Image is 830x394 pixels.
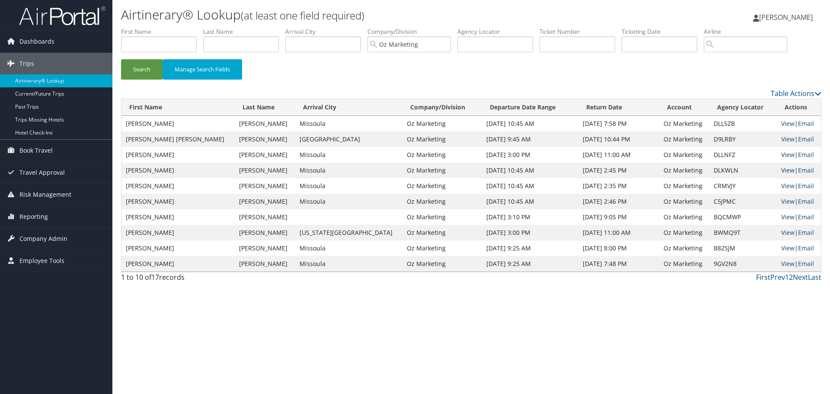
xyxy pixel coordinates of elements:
th: Arrival City: activate to sort column ascending [295,99,402,116]
span: Reporting [19,206,48,227]
span: Trips [19,53,34,74]
a: Last [808,272,821,282]
label: Agency Locator [457,27,539,36]
td: Oz Marketing [402,225,482,240]
a: [PERSON_NAME] [753,4,821,30]
td: [PERSON_NAME] [PERSON_NAME] [121,131,235,147]
td: | [777,116,821,131]
td: | [777,147,821,163]
td: Oz Marketing [659,163,709,178]
a: View [781,135,795,143]
a: Email [798,182,814,190]
td: [GEOGRAPHIC_DATA] [295,131,402,147]
td: DLKWLN [709,163,777,178]
td: [PERSON_NAME] [121,194,235,209]
a: Next [793,272,808,282]
td: [PERSON_NAME] [235,240,295,256]
td: Missoula [295,240,402,256]
td: [PERSON_NAME] [235,225,295,240]
td: [PERSON_NAME] [121,116,235,131]
span: Company Admin [19,228,67,250]
td: [DATE] 10:44 PM [578,131,659,147]
td: [DATE] 11:00 AM [578,225,659,240]
span: Travel Approval [19,162,65,183]
td: [DATE] 10:45 AM [482,194,578,209]
span: Book Travel [19,140,53,161]
th: Company/Division [402,99,482,116]
td: [DATE] 3:00 PM [482,225,578,240]
td: [PERSON_NAME] [235,178,295,194]
td: Oz Marketing [659,131,709,147]
a: View [781,197,795,205]
a: Email [798,244,814,252]
td: [PERSON_NAME] [121,209,235,225]
div: 1 to 10 of records [121,272,287,287]
a: 1 [785,272,789,282]
td: [DATE] 9:25 AM [482,256,578,272]
a: Table Actions [771,89,821,98]
td: [PERSON_NAME] [235,147,295,163]
td: 9GV2N8 [709,256,777,272]
td: [DATE] 11:00 AM [578,147,659,163]
span: Dashboards [19,31,54,52]
label: Ticketing Date [622,27,704,36]
small: (at least one field required) [241,8,364,22]
h1: Airtinerary® Lookup [121,6,588,24]
td: [PERSON_NAME] [235,116,295,131]
a: Email [798,166,814,174]
td: Oz Marketing [659,178,709,194]
td: Oz Marketing [402,209,482,225]
td: Missoula [295,116,402,131]
td: Oz Marketing [659,225,709,240]
a: 2 [789,272,793,282]
label: Ticket Number [539,27,622,36]
td: | [777,163,821,178]
th: Agency Locator: activate to sort column ascending [709,99,777,116]
td: Oz Marketing [659,147,709,163]
td: CRMVJY [709,178,777,194]
span: [PERSON_NAME] [759,13,813,22]
td: [DATE] 2:35 PM [578,178,659,194]
button: Search [121,59,163,80]
td: Oz Marketing [402,131,482,147]
th: Account: activate to sort column ascending [659,99,709,116]
td: Oz Marketing [659,116,709,131]
a: View [781,151,795,159]
td: [PERSON_NAME] [235,209,295,225]
a: View [781,244,795,252]
td: | [777,131,821,147]
a: Email [798,213,814,221]
td: B82SJM [709,240,777,256]
td: Oz Marketing [402,194,482,209]
td: [PERSON_NAME] [121,240,235,256]
td: Missoula [295,163,402,178]
td: [PERSON_NAME] [121,256,235,272]
span: 17 [151,272,159,282]
td: [PERSON_NAME] [121,178,235,194]
label: First Name [121,27,203,36]
td: Oz Marketing [402,178,482,194]
td: [PERSON_NAME] [235,131,295,147]
td: | [777,225,821,240]
th: Actions [777,99,821,116]
label: Company/Division [367,27,457,36]
th: First Name: activate to sort column ascending [121,99,235,116]
td: | [777,209,821,225]
td: | [777,256,821,272]
td: [PERSON_NAME] [121,225,235,240]
a: Email [798,228,814,237]
span: Risk Management [19,184,71,205]
th: Return Date: activate to sort column ascending [578,99,659,116]
label: Last Name [203,27,285,36]
td: [PERSON_NAME] [235,163,295,178]
a: View [781,166,795,174]
td: Oz Marketing [402,116,482,131]
td: BQCMWP [709,209,777,225]
td: [DATE] 7:48 PM [578,256,659,272]
td: [DATE] 9:45 AM [482,131,578,147]
a: Email [798,197,814,205]
td: Oz Marketing [659,194,709,209]
a: First [756,272,770,282]
a: View [781,119,795,128]
a: View [781,228,795,237]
